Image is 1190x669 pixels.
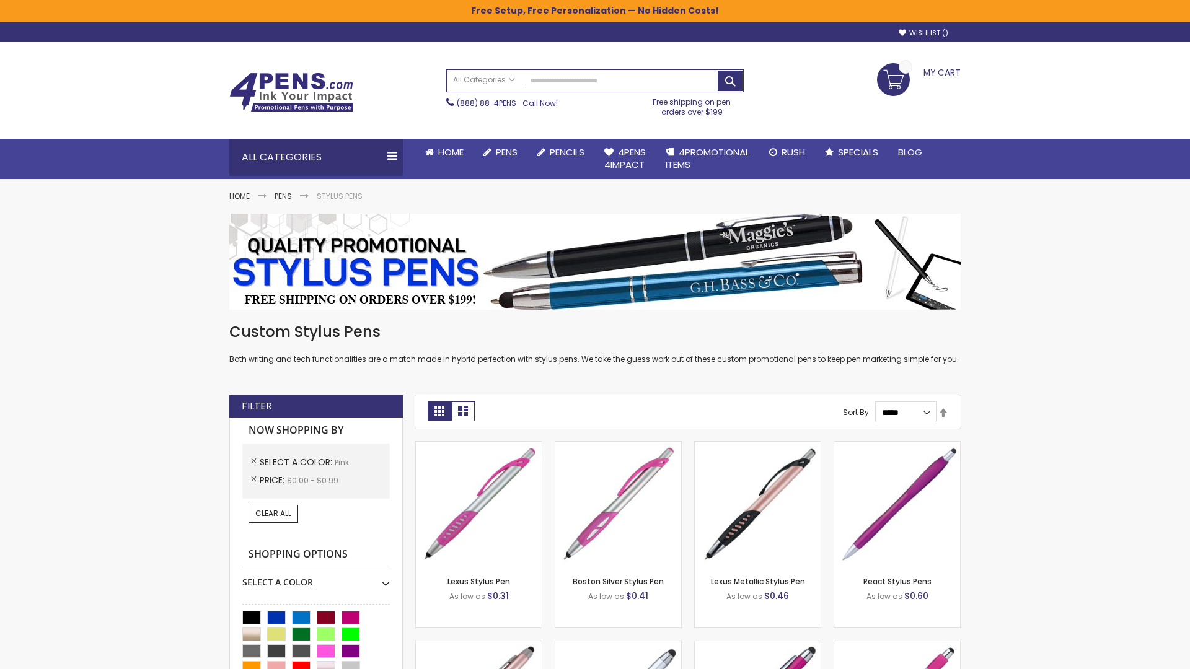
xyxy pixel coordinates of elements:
[588,591,624,601] span: As low as
[447,70,521,90] a: All Categories
[260,456,335,468] span: Select A Color
[242,400,272,413] strong: Filter
[899,28,948,38] a: Wishlist
[695,442,821,567] img: Lexus Metallic Stylus Pen-Pink
[317,191,363,201] strong: Stylus Pens
[287,475,338,486] span: $0.00 - $0.99
[764,590,789,602] span: $0.46
[573,576,664,587] a: Boston Silver Stylus Pen
[416,641,542,651] a: Lory Metallic Stylus Pen-Pink
[255,508,291,518] span: Clear All
[260,474,287,486] span: Price
[527,139,594,166] a: Pencils
[782,146,805,159] span: Rush
[453,75,515,85] span: All Categories
[496,146,518,159] span: Pens
[275,191,292,201] a: Pens
[604,146,646,171] span: 4Pens 4impact
[229,139,403,176] div: All Categories
[474,139,527,166] a: Pens
[888,139,932,166] a: Blog
[229,322,961,342] h1: Custom Stylus Pens
[415,139,474,166] a: Home
[438,146,464,159] span: Home
[640,92,744,117] div: Free shipping on pen orders over $199
[695,441,821,452] a: Lexus Metallic Stylus Pen-Pink
[904,590,928,602] span: $0.60
[594,139,656,179] a: 4Pens4impact
[838,146,878,159] span: Specials
[815,139,888,166] a: Specials
[866,591,902,601] span: As low as
[555,442,681,567] img: Boston Silver Stylus Pen-Pink
[457,98,516,108] a: (888) 88-4PENS
[863,576,932,587] a: React Stylus Pens
[695,641,821,651] a: Metallic Cool Grip Stylus Pen-Pink
[242,567,390,588] div: Select A Color
[555,641,681,651] a: Silver Cool Grip Stylus Pen-Pink
[229,322,961,365] div: Both writing and tech functionalities are a match made in hybrid perfection with stylus pens. We ...
[416,442,542,567] img: Lexus Stylus Pen-Pink
[834,441,960,452] a: React Stylus Pens-Pink
[666,146,749,171] span: 4PROMOTIONAL ITEMS
[487,590,509,602] span: $0.31
[898,146,922,159] span: Blog
[229,72,353,112] img: 4Pens Custom Pens and Promotional Products
[656,139,759,179] a: 4PROMOTIONALITEMS
[428,401,451,421] strong: Grid
[229,191,250,201] a: Home
[834,641,960,651] a: Pearl Element Stylus Pens-Pink
[843,407,869,418] label: Sort By
[249,505,298,522] a: Clear All
[229,214,961,310] img: Stylus Pens
[457,98,558,108] span: - Call Now!
[759,139,815,166] a: Rush
[555,441,681,452] a: Boston Silver Stylus Pen-Pink
[242,541,390,568] strong: Shopping Options
[726,591,762,601] span: As low as
[711,576,805,587] a: Lexus Metallic Stylus Pen
[447,576,510,587] a: Lexus Stylus Pen
[626,590,648,602] span: $0.41
[449,591,485,601] span: As low as
[416,441,542,452] a: Lexus Stylus Pen-Pink
[550,146,584,159] span: Pencils
[834,442,960,567] img: React Stylus Pens-Pink
[335,457,349,468] span: Pink
[242,418,390,444] strong: Now Shopping by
